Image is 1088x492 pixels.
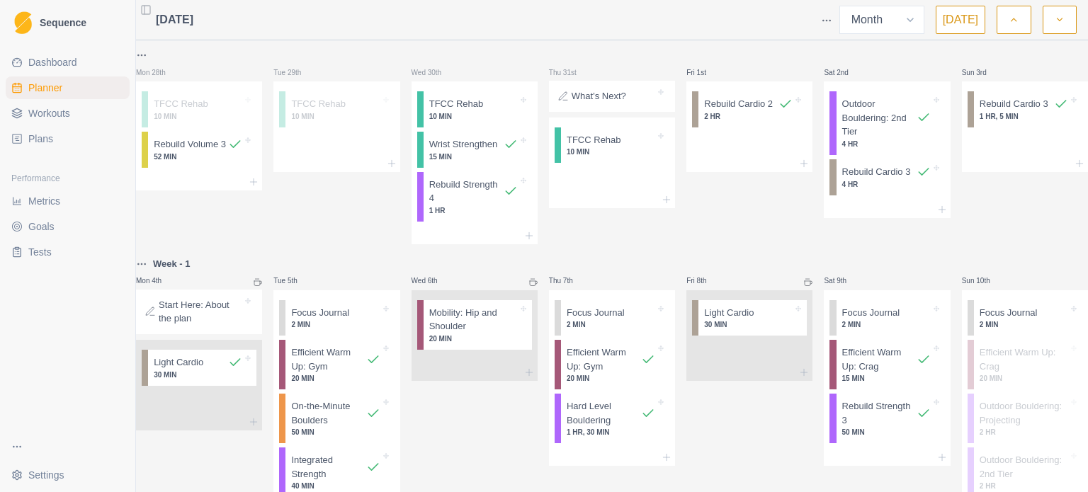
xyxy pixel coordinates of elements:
[549,275,591,286] p: Thu 7th
[28,219,55,234] span: Goals
[968,394,1082,443] div: Outdoor Bouldering: Projecting2 HR
[704,319,793,330] p: 30 MIN
[686,275,729,286] p: Fri 8th
[429,151,518,162] p: 15 MIN
[567,319,655,330] p: 2 MIN
[567,306,625,320] p: Focus Journal
[567,373,655,384] p: 20 MIN
[291,399,365,427] p: On-the-Minute Boulders
[980,345,1068,373] p: Efficient Warm Up: Crag
[692,300,807,336] div: Light Cardio30 MIN
[842,319,931,330] p: 2 MIN
[153,257,191,271] p: Week - 1
[842,97,917,139] p: Outdoor Bouldering: 2nd Tier
[567,147,655,157] p: 10 MIN
[40,18,86,28] span: Sequence
[829,91,944,155] div: Outdoor Bouldering: 2nd Tier4 HR
[291,97,346,111] p: TFCC Rehab
[842,427,931,437] p: 50 MIN
[824,67,866,78] p: Sat 2nd
[417,172,532,222] div: Rebuild Strength 41 HR
[980,111,1068,122] p: 1 HR, 5 MIN
[555,300,669,336] div: Focus Journal2 MIN
[417,300,532,350] div: Mobility: Hip and Shoulder20 MIN
[6,464,130,486] button: Settings
[429,205,518,216] p: 1 HR
[279,300,394,336] div: Focus Journal2 MIN
[412,67,454,78] p: Wed 30th
[6,127,130,150] a: Plans
[829,159,944,195] div: Rebuild Cardio 34 HR
[6,102,130,125] a: Workouts
[273,275,316,286] p: Tue 5th
[142,350,256,386] div: Light Cardio30 MIN
[154,111,242,122] p: 10 MIN
[842,399,917,427] p: Rebuild Strength 3
[291,481,380,491] p: 40 MIN
[6,76,130,99] a: Planner
[142,132,256,168] div: Rebuild Volume 352 MIN
[980,481,1068,491] p: 2 HR
[6,215,130,238] a: Goals
[28,55,77,69] span: Dashboard
[980,427,1068,437] p: 2 HR
[279,394,394,443] div: On-the-Minute Boulders50 MIN
[555,340,669,389] div: Efficient Warm Up: Gym20 MIN
[429,111,518,122] p: 10 MIN
[567,345,641,373] p: Efficient Warm Up: Gym
[279,91,394,127] div: TFCC Rehab10 MIN
[980,319,1068,330] p: 2 MIN
[549,67,591,78] p: Thu 31st
[980,373,1068,384] p: 20 MIN
[704,306,754,320] p: Light Cardio
[555,394,669,443] div: Hard Level Bouldering1 HR, 30 MIN
[291,427,380,437] p: 50 MIN
[291,111,380,122] p: 10 MIN
[154,370,242,380] p: 30 MIN
[936,6,985,34] button: [DATE]
[968,300,1082,336] div: Focus Journal2 MIN
[968,340,1082,389] div: Efficient Warm Up: Crag20 MIN
[567,133,621,147] p: TFCC Rehab
[28,81,62,95] span: Planner
[136,67,178,78] p: Mon 28th
[962,67,1004,78] p: Sun 3rd
[980,97,1048,111] p: Rebuild Cardio 3
[842,306,900,320] p: Focus Journal
[154,137,226,151] p: Rebuild Volume 3
[980,306,1038,320] p: Focus Journal
[6,6,130,40] a: LogoSequence
[572,89,626,103] p: What's Next?
[154,355,203,370] p: Light Cardio
[842,373,931,384] p: 15 MIN
[28,194,60,208] span: Metrics
[567,399,641,427] p: Hard Level Bouldering
[154,97,208,111] p: TFCC Rehab
[6,241,130,263] a: Tests
[273,67,316,78] p: Tue 29th
[159,298,242,326] p: Start Here: About the plan
[14,11,32,35] img: Logo
[842,179,931,190] p: 4 HR
[829,394,944,443] div: Rebuild Strength 350 MIN
[291,345,365,373] p: Efficient Warm Up: Gym
[829,340,944,389] div: Efficient Warm Up: Crag15 MIN
[6,51,130,74] a: Dashboard
[429,137,498,151] p: Wrist Strengthen
[842,345,917,373] p: Efficient Warm Up: Crag
[962,275,1004,286] p: Sun 10th
[291,453,365,481] p: Integrated Strength
[136,290,262,334] div: Start Here: About the plan
[824,275,866,286] p: Sat 9th
[6,190,130,212] a: Metrics
[429,306,518,333] p: Mobility: Hip and Shoulder
[842,165,911,179] p: Rebuild Cardio 3
[692,91,807,127] div: Rebuild Cardio 22 HR
[154,151,242,162] p: 52 MIN
[417,91,532,127] div: TFCC Rehab10 MIN
[842,139,931,149] p: 4 HR
[567,427,655,437] p: 1 HR, 30 MIN
[829,300,944,336] div: Focus Journal2 MIN
[28,245,52,259] span: Tests
[291,306,349,320] p: Focus Journal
